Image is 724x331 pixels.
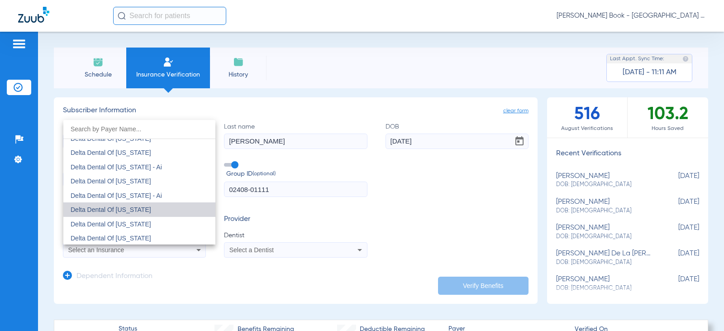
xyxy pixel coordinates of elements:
[71,235,151,242] span: Delta Dental Of [US_STATE]
[71,163,162,171] span: Delta Dental Of [US_STATE] - Ai
[71,149,151,156] span: Delta Dental Of [US_STATE]
[71,221,151,228] span: Delta Dental Of [US_STATE]
[71,206,151,213] span: Delta Dental Of [US_STATE]
[71,177,151,185] span: Delta Dental Of [US_STATE]
[63,120,215,139] input: dropdown search
[71,192,162,199] span: Delta Dental Of [US_STATE] - Ai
